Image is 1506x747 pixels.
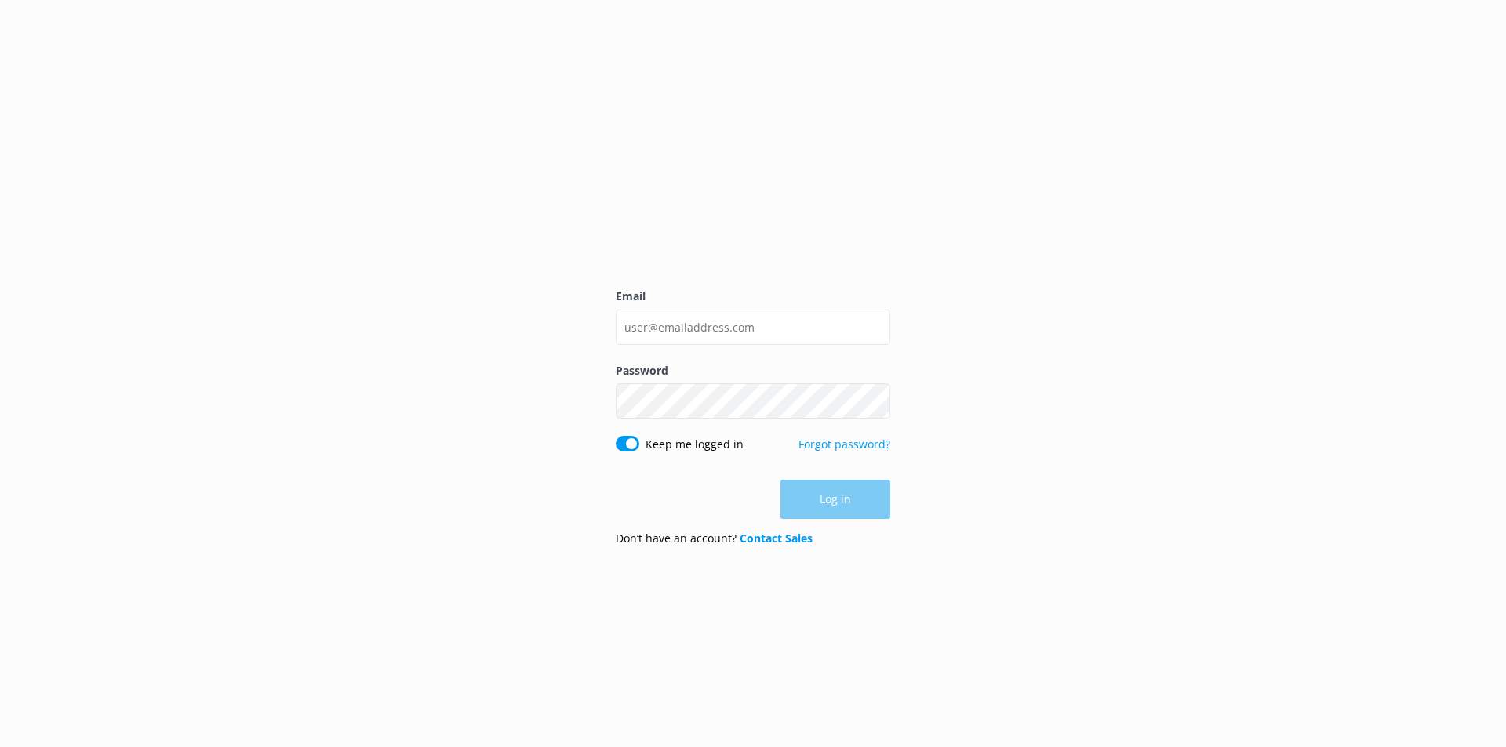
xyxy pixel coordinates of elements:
input: user@emailaddress.com [616,310,890,345]
a: Forgot password? [798,437,890,451]
label: Password [616,362,890,379]
button: Show password [859,386,890,417]
a: Contact Sales [740,531,813,546]
p: Don’t have an account? [616,530,813,547]
label: Keep me logged in [646,436,744,453]
label: Email [616,288,890,305]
